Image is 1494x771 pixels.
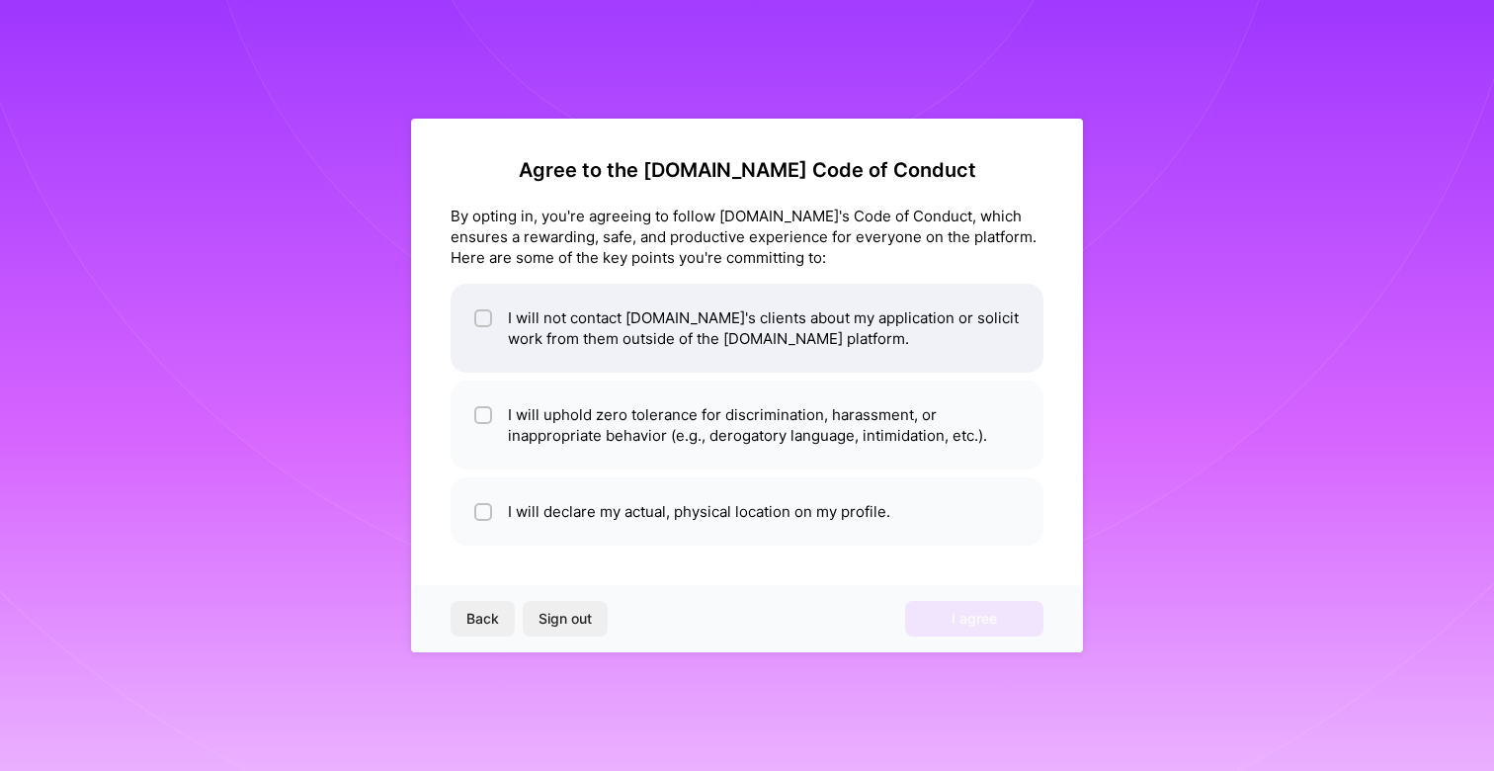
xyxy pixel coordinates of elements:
div: By opting in, you're agreeing to follow [DOMAIN_NAME]'s Code of Conduct, which ensures a rewardin... [451,206,1043,268]
h2: Agree to the [DOMAIN_NAME] Code of Conduct [451,158,1043,182]
span: Back [466,609,499,629]
span: Sign out [539,609,592,629]
li: I will uphold zero tolerance for discrimination, harassment, or inappropriate behavior (e.g., der... [451,381,1043,470]
button: Back [451,601,515,637]
li: I will declare my actual, physical location on my profile. [451,477,1043,546]
button: Sign out [523,601,608,637]
li: I will not contact [DOMAIN_NAME]'s clients about my application or solicit work from them outside... [451,284,1043,373]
